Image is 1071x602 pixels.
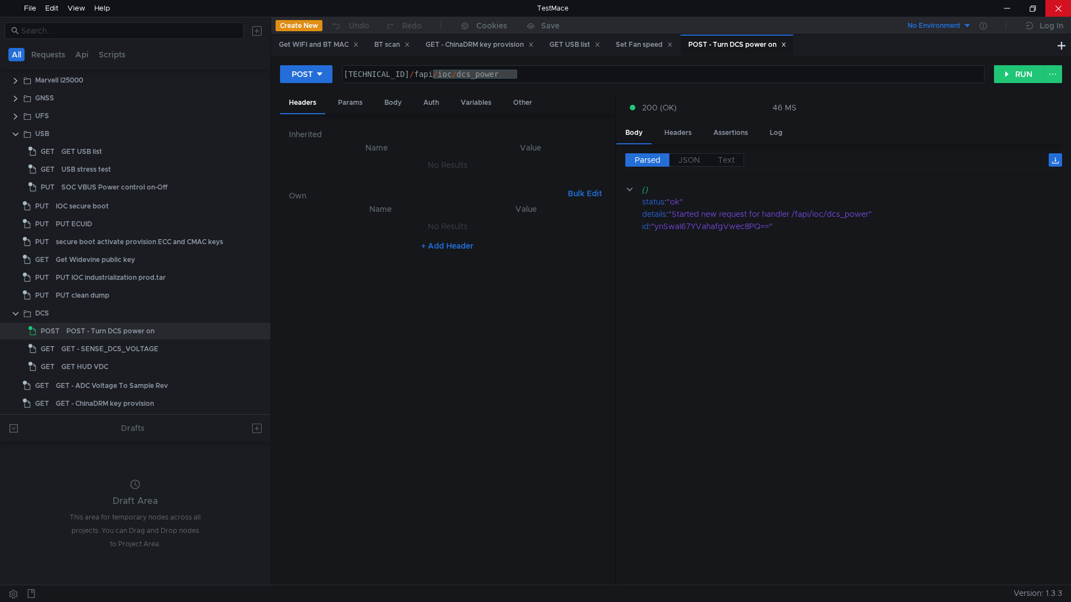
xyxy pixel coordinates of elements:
[1040,19,1063,32] div: Log In
[349,19,369,32] div: Undo
[455,202,597,216] th: Value
[642,208,666,220] div: details
[549,39,600,51] div: GET USB list
[56,395,154,412] div: GET - ChinaDRM key provision
[678,155,700,165] span: JSON
[41,179,55,196] span: PUT
[56,234,223,250] div: secure boot activate provision ECC and CMAC keys
[72,48,92,61] button: Api
[688,39,787,51] div: POST - Turn DCS power on
[56,251,135,268] div: Get Widevine public key
[35,234,49,250] span: PUT
[428,221,467,231] nz-embed-empty: No Results
[41,358,55,375] span: GET
[56,216,92,232] div: PUT ECUID
[66,323,155,339] div: POST - Turn DCS power on
[635,155,660,165] span: Parsed
[414,93,448,113] div: Auth
[541,22,559,30] div: Save
[21,25,237,37] input: Search...
[642,208,1062,220] div: :
[289,189,563,202] h6: Own
[41,323,60,339] span: POST
[41,143,55,160] span: GET
[280,65,332,83] button: POST
[35,90,54,106] div: GNSS
[377,17,430,34] button: Redo
[894,17,972,35] button: No Environment
[61,161,111,178] div: USB stress test
[35,287,49,304] span: PUT
[718,155,735,165] span: Text
[616,123,652,144] div: Body
[375,93,411,113] div: Body
[35,305,49,322] div: DCS
[642,196,664,208] div: status
[329,93,372,113] div: Params
[773,103,797,113] div: 46 MS
[56,198,109,215] div: IOC secure boot
[642,220,1062,232] div: :
[292,68,313,80] div: POST
[642,220,649,232] div: id
[276,20,322,31] button: Create New
[289,128,606,141] h6: Inherited
[35,377,49,394] span: GET
[280,93,325,114] div: Headers
[95,48,129,61] button: Scripts
[563,187,606,200] button: Bulk Edit
[56,287,109,304] div: PUT clean dump
[426,39,534,51] div: GET - ChinaDRM key provision
[616,39,673,51] div: Set Fan speed
[61,358,108,375] div: GET HUD VDC
[651,220,1046,232] div: "ynSwaI67YVahafgVwec8PQ=="
[504,93,541,113] div: Other
[28,48,69,61] button: Requests
[476,19,507,32] div: Cookies
[56,269,166,286] div: PUT IOC industrialization prod.tar
[642,196,1062,208] div: :
[35,72,83,89] div: Marvell I25000
[8,48,25,61] button: All
[667,196,1047,208] div: "ok"
[298,141,455,154] th: Name
[35,395,49,412] span: GET
[41,341,55,357] span: GET
[452,93,500,113] div: Variables
[41,161,55,178] span: GET
[35,108,49,124] div: UFS
[35,125,49,142] div: USB
[307,202,455,216] th: Name
[61,143,102,160] div: GET USB list
[56,377,168,394] div: GET - ADC Voltage To Sample Rev
[279,39,359,51] div: Get WIFI and BT MAC
[455,141,606,154] th: Value
[705,123,757,143] div: Assertions
[908,21,961,31] div: No Environment
[655,123,701,143] div: Headers
[322,17,377,34] button: Undo
[374,39,410,51] div: BT scan
[61,341,158,357] div: GET - SENSE_DCS_VOLTAGE
[994,65,1044,83] button: RUN
[641,183,1046,196] div: {}
[35,269,49,286] span: PUT
[35,198,49,215] span: PUT
[428,160,467,170] nz-embed-empty: No Results
[61,179,167,196] div: SOC VBUS Power control on-Off
[402,19,422,32] div: Redo
[668,208,1047,220] div: "Started new request for handler /fapi/ioc/dcs_power"
[35,216,49,232] span: PUT
[121,421,144,435] div: Drafts
[1014,585,1062,601] span: Version: 1.3.3
[642,101,677,114] span: 200 (OK)
[761,123,792,143] div: Log
[417,239,478,253] button: + Add Header
[35,251,49,268] span: GET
